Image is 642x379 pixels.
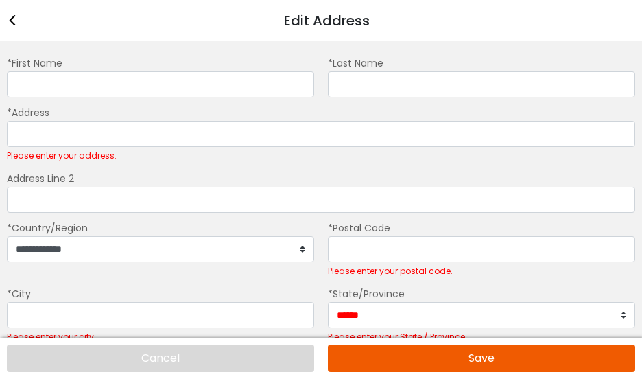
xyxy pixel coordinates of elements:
label: *City [7,287,31,301]
label: *First Name [7,56,62,70]
button: Save [328,345,635,372]
label: Please enter your city. [7,332,96,343]
label: Please enter your postal code. [328,266,453,277]
label: *State/Province [328,287,405,301]
label: *Address [7,106,49,119]
label: *Postal Code [328,221,390,235]
label: *Country/Region [7,221,88,235]
label: Please enter your address. [7,150,117,161]
label: Please enter your State / Province. [328,332,467,343]
button: Cancel [7,345,314,372]
label: *Last Name [328,56,383,70]
div: Edit Address [284,10,370,31]
label: Address Line 2 [7,172,74,185]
